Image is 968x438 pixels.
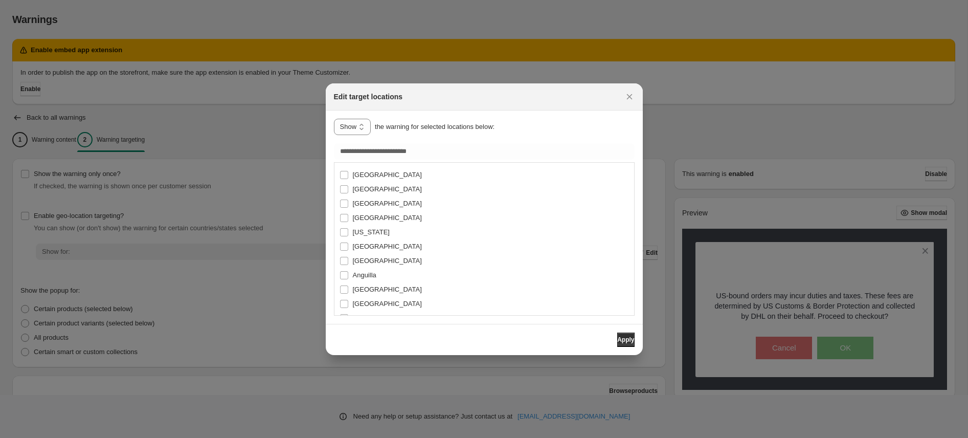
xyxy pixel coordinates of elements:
[353,271,376,279] span: Anguilla
[353,228,390,236] span: [US_STATE]
[617,333,634,347] button: Apply
[617,336,634,344] span: Apply
[353,314,422,322] span: [GEOGRAPHIC_DATA]
[375,122,494,132] p: the warning for selected locations below:
[353,185,422,193] span: [GEOGRAPHIC_DATA]
[353,300,422,308] span: [GEOGRAPHIC_DATA]
[622,90,637,104] button: Close
[353,200,422,207] span: [GEOGRAPHIC_DATA]
[353,286,422,293] span: [GEOGRAPHIC_DATA]
[353,214,422,222] span: [GEOGRAPHIC_DATA]
[353,257,422,265] span: [GEOGRAPHIC_DATA]
[334,92,403,102] h2: Edit target locations
[353,171,422,179] span: [GEOGRAPHIC_DATA]
[353,243,422,250] span: [GEOGRAPHIC_DATA]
